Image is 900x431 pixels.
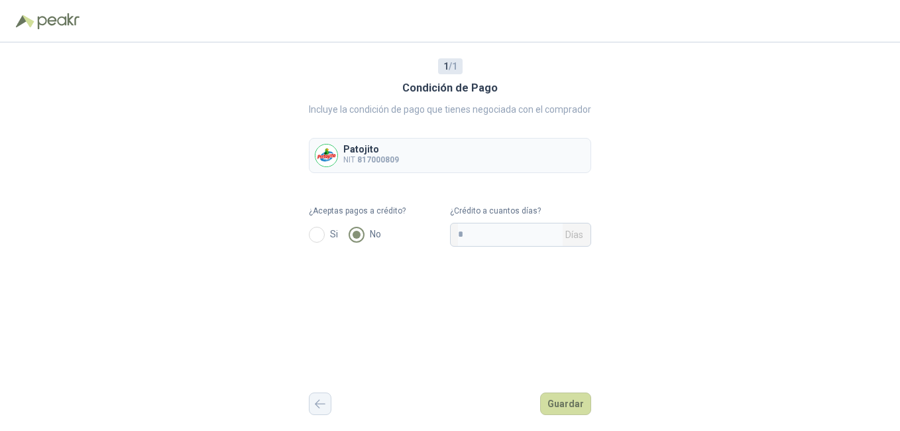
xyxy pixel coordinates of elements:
[16,15,34,28] img: Logo
[443,61,449,72] b: 1
[325,227,343,241] span: Si
[309,102,591,117] p: Incluye la condición de pago que tienes negociada con el comprador
[315,145,337,166] img: Company Logo
[450,205,591,217] label: ¿Crédito a cuantos días?
[443,59,457,74] span: / 1
[565,223,583,246] span: Días
[309,205,450,217] label: ¿Aceptas pagos a crédito?
[402,80,498,97] h3: Condición de Pago
[343,154,399,166] p: NIT
[343,145,399,154] p: Patojito
[365,227,386,241] span: No
[540,393,591,415] button: Guardar
[37,13,80,29] img: Peakr
[357,155,399,164] b: 817000809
